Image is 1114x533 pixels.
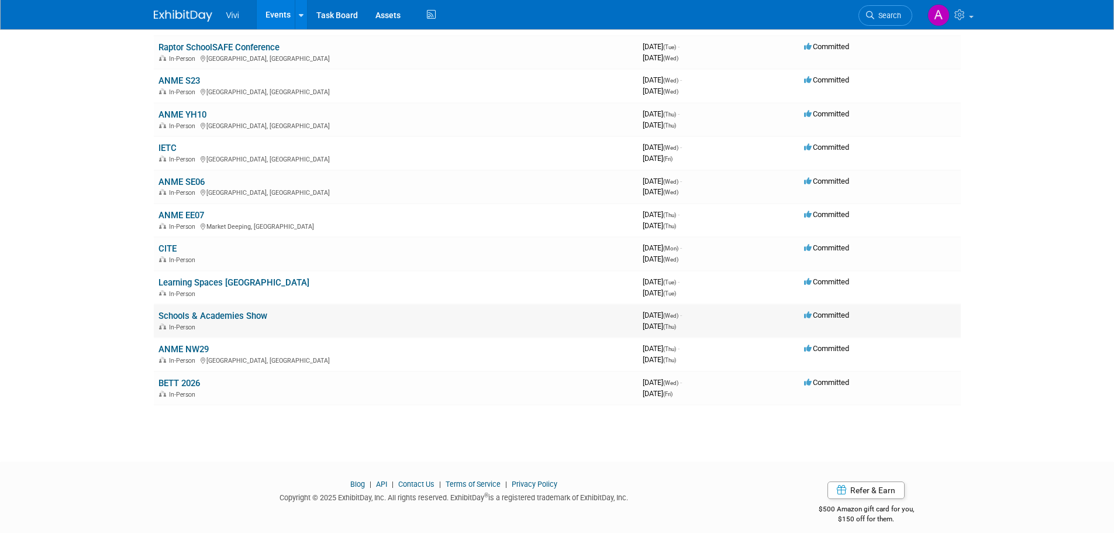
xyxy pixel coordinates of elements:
a: Refer & Earn [827,482,905,499]
a: Learning Spaces [GEOGRAPHIC_DATA] [158,277,309,288]
a: API [376,480,387,489]
span: (Thu) [663,223,676,229]
span: (Wed) [663,88,678,95]
span: [DATE] [643,355,676,364]
a: BETT 2026 [158,378,200,388]
span: In-Person [169,156,199,163]
span: In-Person [169,223,199,231]
span: In-Person [169,122,199,130]
div: [GEOGRAPHIC_DATA], [GEOGRAPHIC_DATA] [158,154,633,163]
span: - [680,243,682,252]
span: (Tue) [663,44,676,50]
span: [DATE] [643,344,680,353]
div: [GEOGRAPHIC_DATA], [GEOGRAPHIC_DATA] [158,355,633,364]
span: Committed [804,210,849,219]
span: (Wed) [663,145,678,151]
a: Contact Us [398,480,434,489]
img: In-Person Event [159,189,166,195]
span: [DATE] [643,187,678,196]
span: (Fri) [663,391,672,397]
span: - [680,378,682,387]
a: Search [858,5,912,26]
span: (Wed) [663,380,678,386]
a: Terms of Service [446,480,501,489]
span: Committed [804,109,849,118]
span: [DATE] [643,53,678,62]
span: [DATE] [643,221,676,230]
span: Committed [804,143,849,152]
span: - [680,143,682,152]
div: [GEOGRAPHIC_DATA], [GEOGRAPHIC_DATA] [158,121,633,130]
div: [GEOGRAPHIC_DATA], [GEOGRAPHIC_DATA] [158,53,633,63]
span: (Wed) [663,77,678,84]
span: Committed [804,243,849,252]
span: (Thu) [663,357,676,363]
span: | [367,480,374,489]
span: | [502,480,510,489]
span: (Wed) [663,256,678,263]
div: [GEOGRAPHIC_DATA], [GEOGRAPHIC_DATA] [158,187,633,197]
span: | [389,480,396,489]
span: (Thu) [663,346,676,352]
span: [DATE] [643,143,682,152]
span: (Thu) [663,111,676,118]
span: [DATE] [643,121,676,129]
img: In-Person Event [159,357,166,363]
span: [DATE] [643,42,680,51]
span: [DATE] [643,288,676,297]
a: Raptor SchoolSAFE Conference [158,42,280,53]
a: Blog [350,480,365,489]
div: Copyright © 2025 ExhibitDay, Inc. All rights reserved. ExhibitDay is a registered trademark of Ex... [154,490,755,503]
a: Privacy Policy [512,480,557,489]
span: - [678,42,680,51]
span: In-Person [169,189,199,197]
span: (Tue) [663,279,676,286]
a: ANME EE07 [158,210,204,221]
span: In-Person [169,290,199,298]
span: (Thu) [663,324,676,330]
span: Committed [804,344,849,353]
sup: ® [484,492,488,498]
span: [DATE] [643,75,682,84]
span: (Wed) [663,55,678,61]
span: Committed [804,277,849,286]
span: In-Person [169,55,199,63]
a: ANME YH10 [158,109,206,120]
span: (Wed) [663,312,678,319]
img: ExhibitDay [154,10,212,22]
img: In-Person Event [159,88,166,94]
img: In-Person Event [159,290,166,296]
a: ANME NW29 [158,344,209,355]
span: - [678,344,680,353]
a: ANME S23 [158,75,200,86]
span: [DATE] [643,109,680,118]
span: | [436,480,444,489]
span: (Wed) [663,178,678,185]
span: [DATE] [643,177,682,185]
span: (Fri) [663,156,672,162]
span: [DATE] [643,255,678,263]
span: [DATE] [643,210,680,219]
img: In-Person Event [159,256,166,262]
span: (Thu) [663,122,676,129]
a: ANME SE06 [158,177,205,187]
img: Amy Barker [927,4,950,26]
img: In-Person Event [159,55,166,61]
div: [GEOGRAPHIC_DATA], [GEOGRAPHIC_DATA] [158,87,633,96]
span: In-Person [169,391,199,398]
span: - [680,75,682,84]
a: Schools & Academies Show [158,311,267,321]
span: Committed [804,177,849,185]
span: - [678,109,680,118]
span: [DATE] [643,389,672,398]
img: In-Person Event [159,223,166,229]
span: [DATE] [643,277,680,286]
span: [DATE] [643,87,678,95]
span: (Thu) [663,212,676,218]
span: In-Person [169,256,199,264]
span: - [678,210,680,219]
span: [DATE] [643,243,682,252]
span: [DATE] [643,322,676,331]
span: - [678,277,680,286]
span: - [680,177,682,185]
